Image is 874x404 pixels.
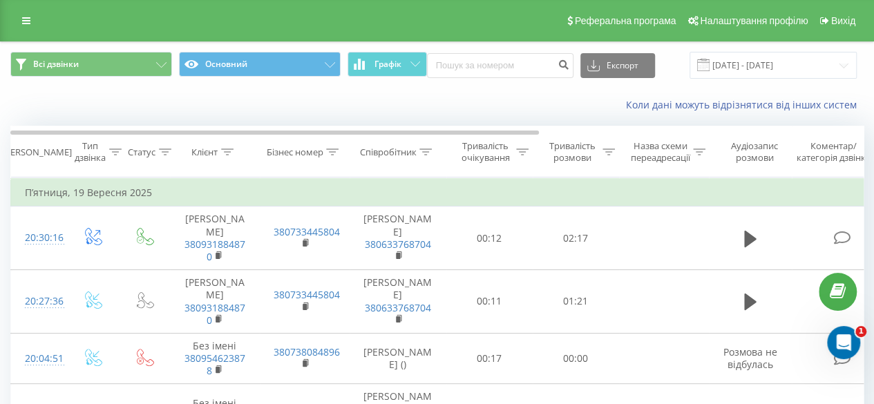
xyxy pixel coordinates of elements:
[544,140,599,164] div: Тривалість розмови
[274,225,340,238] a: 380733445804
[350,206,446,270] td: [PERSON_NAME]
[626,98,864,111] a: Коли дані можуть відрізнятися вiд інших систем
[184,238,245,263] a: 380931884870
[827,326,860,359] iframe: Intercom live chat
[533,270,619,334] td: 01:21
[374,59,401,69] span: Графік
[446,270,533,334] td: 00:11
[191,146,218,158] div: Клієнт
[179,52,341,77] button: Основний
[170,206,260,270] td: [PERSON_NAME]
[25,224,53,251] div: 20:30:16
[266,146,323,158] div: Бізнес номер
[184,352,245,377] a: 380954623878
[831,15,855,26] span: Вихід
[184,301,245,327] a: 380931884870
[25,345,53,372] div: 20:04:51
[274,288,340,301] a: 380733445804
[446,333,533,384] td: 00:17
[446,206,533,270] td: 00:12
[2,146,72,158] div: [PERSON_NAME]
[700,15,808,26] span: Налаштування профілю
[10,52,172,77] button: Всі дзвінки
[533,206,619,270] td: 02:17
[365,301,431,314] a: 380633768704
[723,345,777,371] span: Розмова не відбулась
[33,59,79,70] span: Всі дзвінки
[25,288,53,315] div: 20:27:36
[350,333,446,384] td: [PERSON_NAME] ()
[721,140,788,164] div: Аудіозапис розмови
[365,238,431,251] a: 380633768704
[348,52,427,77] button: Графік
[170,333,260,384] td: Без імені
[630,140,690,164] div: Назва схеми переадресації
[580,53,655,78] button: Експорт
[427,53,573,78] input: Пошук за номером
[170,270,260,334] td: [PERSON_NAME]
[575,15,676,26] span: Реферальна програма
[350,270,446,334] td: [PERSON_NAME]
[793,140,874,164] div: Коментар/категорія дзвінка
[128,146,155,158] div: Статус
[359,146,416,158] div: Співробітник
[274,345,340,358] a: 380738084896
[855,326,866,337] span: 1
[533,333,619,384] td: 00:00
[75,140,106,164] div: Тип дзвінка
[458,140,513,164] div: Тривалість очікування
